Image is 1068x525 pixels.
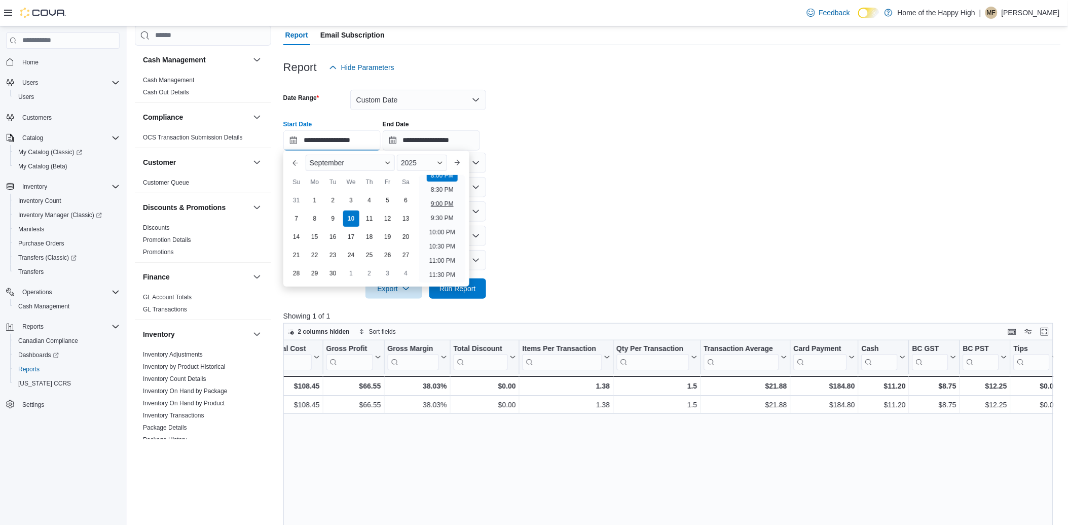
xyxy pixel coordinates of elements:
div: BC GST [912,344,948,354]
a: Discounts [143,224,170,231]
span: Reports [14,363,120,375]
span: Discounts [143,224,170,232]
a: Inventory Transactions [143,412,204,419]
span: 2025 [401,159,417,167]
a: Cash Management [143,77,194,84]
button: Next month [449,155,465,171]
button: Open list of options [472,159,480,167]
div: Button. Open the year selector. 2025 is currently selected. [397,155,447,171]
span: Operations [18,286,120,298]
p: [PERSON_NAME] [1002,7,1060,19]
button: Inventory Count [10,194,124,208]
button: Previous Month [287,155,304,171]
div: Total Cost [272,344,311,370]
nav: Complex example [6,51,120,438]
button: Finance [251,271,263,283]
div: $8.75 [912,399,956,411]
label: Start Date [283,120,312,128]
span: Inventory by Product Historical [143,363,226,371]
div: day-2 [325,192,341,208]
span: My Catalog (Beta) [14,160,120,172]
span: Sort fields [369,328,396,336]
div: day-3 [343,192,359,208]
div: Tips [1014,344,1050,354]
span: Transfers [18,268,44,276]
span: Inventory Transactions [143,411,204,419]
span: GL Transactions [143,305,187,313]
div: Cash [862,344,898,354]
div: $66.55 [326,399,381,411]
button: [US_STATE] CCRS [10,376,124,391]
div: day-10 [343,211,359,227]
div: day-23 [325,247,341,263]
div: Mo [307,174,323,190]
span: Inventory Count Details [143,375,206,383]
button: Enter fullscreen [1039,326,1051,338]
button: Card Payment [794,344,855,370]
div: Card Payment [794,344,847,354]
button: Inventory [143,329,249,339]
div: day-30 [325,265,341,282]
div: Customer [135,177,271,193]
a: Dashboards [10,348,124,362]
a: Inventory On Hand by Package [143,388,228,395]
div: Total Discount [454,344,508,370]
div: day-20 [398,229,414,245]
div: BC GST [912,344,948,370]
span: OCS Transaction Submission Details [143,133,243,142]
div: Madison Falletta [985,7,998,19]
a: Transfers (Classic) [10,251,124,265]
a: My Catalog (Classic) [14,146,86,158]
a: Purchase Orders [14,237,68,250]
button: Run Report [429,278,486,299]
div: $108.45 [272,380,319,392]
span: Transfers [14,266,120,278]
div: Items Per Transaction [523,344,602,354]
div: $66.55 [326,380,381,392]
div: Finance [135,291,271,320]
button: Customers [2,110,124,125]
h3: Discounts & Promotions [143,202,226,213]
div: $8.75 [912,380,956,392]
a: Inventory On Hand by Product [143,400,225,407]
h3: Inventory [143,329,175,339]
div: day-29 [307,265,323,282]
div: $21.88 [704,399,787,411]
span: GL Account Totals [143,293,192,301]
button: Discounts & Promotions [251,201,263,214]
div: day-26 [380,247,396,263]
div: day-7 [288,211,305,227]
div: day-1 [343,265,359,282]
div: $108.45 [272,399,319,411]
button: Inventory [18,181,51,193]
div: day-28 [288,265,305,282]
div: day-22 [307,247,323,263]
div: day-6 [398,192,414,208]
h3: Compliance [143,112,183,122]
div: $0.00 [1014,399,1058,411]
span: Catalog [22,134,43,142]
button: Items Per Transaction [523,344,610,370]
button: Export [365,278,422,299]
div: day-2 [361,265,378,282]
button: Transaction Average [704,344,787,370]
span: Purchase Orders [18,239,64,248]
button: Open list of options [472,183,480,191]
div: $12.25 [963,380,1007,392]
a: Feedback [803,3,854,23]
button: Inventory [251,328,263,340]
div: Fr [380,174,396,190]
span: Reports [22,323,44,331]
div: day-12 [380,211,396,227]
div: Card Payment [794,344,847,370]
button: Catalog [2,131,124,145]
div: Items Per Transaction [523,344,602,370]
a: Manifests [14,223,48,235]
a: Cash Management [14,300,73,312]
div: day-24 [343,247,359,263]
span: Purchase Orders [14,237,120,250]
span: Settings [18,398,120,410]
div: Qty Per Transaction [616,344,689,354]
div: day-8 [307,211,323,227]
div: Discounts & Promotions [135,222,271,262]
